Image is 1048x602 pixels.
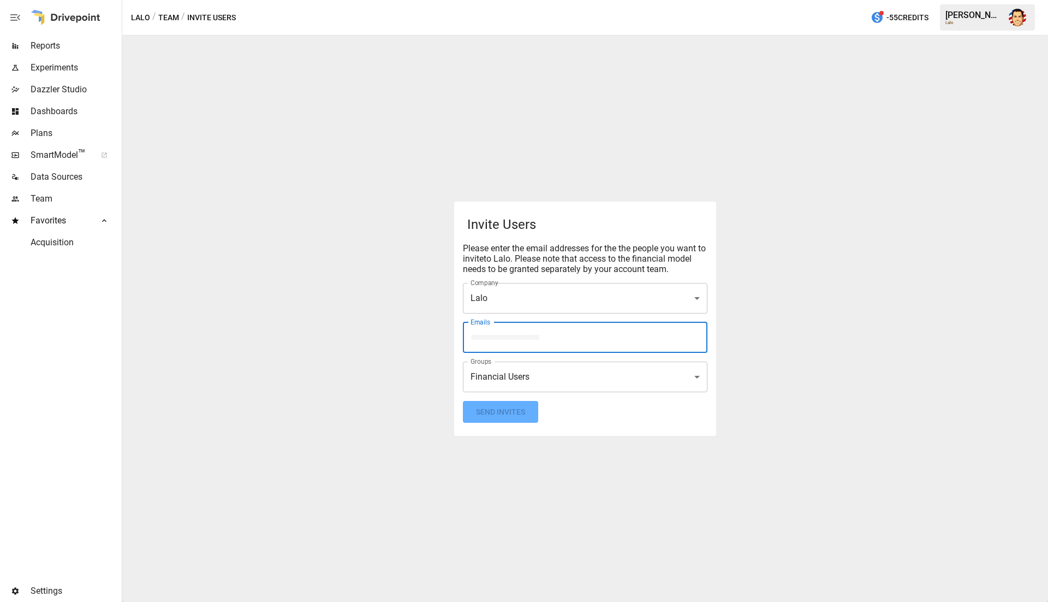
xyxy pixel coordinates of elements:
span: Settings [31,585,120,598]
span: ™ [78,147,86,161]
span: Favorites [31,214,89,227]
span: Plans [31,127,120,140]
span: -55 Credits [886,11,928,25]
div: / [181,11,185,25]
div: Financial Users [463,362,707,392]
label: Company [471,278,498,287]
p: Invite Users [467,215,707,234]
label: Emails [471,317,490,327]
div: / [152,11,156,25]
img: Austin Gardner-Smith [1009,9,1026,26]
span: Data Sources [31,170,120,184]
div: Lalo [463,283,707,314]
span: Dashboards [31,105,120,118]
button: Team [158,11,179,25]
div: Lalo [945,20,1002,25]
span: Team [31,192,120,205]
span: SmartModel [31,149,89,162]
span: Experiments [31,61,120,74]
span: Dazzler Studio [31,83,120,96]
span: Acquisition [31,236,120,249]
div: Please enter the email addresses for the the people you want to invite to Lalo . Please note that... [463,243,707,274]
span: Reports [31,39,120,52]
button: -55Credits [866,8,933,28]
button: Lalo [131,11,150,25]
button: Austin Gardner-Smith [1002,2,1033,33]
label: Groups [471,357,491,366]
div: [PERSON_NAME] [945,10,1002,20]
